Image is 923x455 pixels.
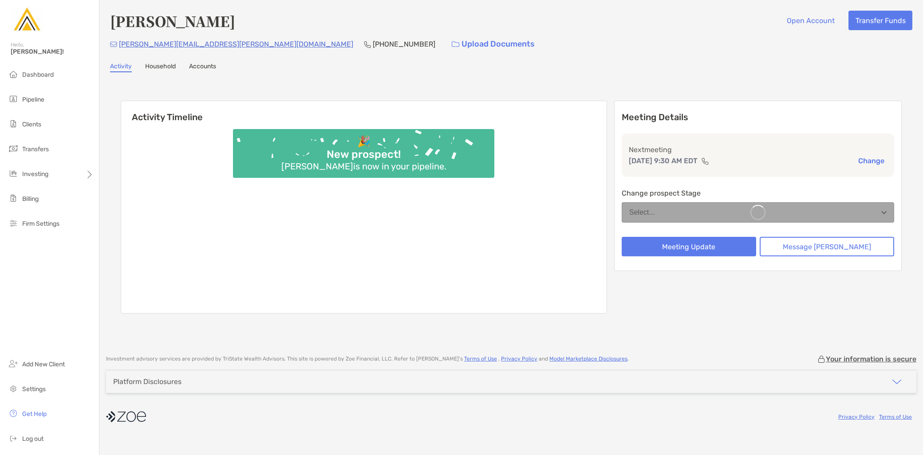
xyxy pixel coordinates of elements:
div: 🎉 [354,135,374,148]
img: dashboard icon [8,69,19,79]
img: billing icon [8,193,19,204]
img: button icon [452,41,459,47]
span: Add New Client [22,361,65,368]
p: Meeting Details [622,112,894,123]
img: company logo [106,407,146,427]
img: communication type [701,157,709,165]
div: Platform Disclosures [113,377,181,386]
button: Open Account [780,11,841,30]
img: clients icon [8,118,19,129]
a: Model Marketplace Disclosures [549,356,627,362]
div: New prospect! [323,148,404,161]
a: Activity [110,63,132,72]
a: Terms of Use [464,356,497,362]
h6: Activity Timeline [121,101,607,122]
img: pipeline icon [8,94,19,104]
p: Your information is secure [826,355,916,363]
span: Get Help [22,410,47,418]
button: Transfer Funds [848,11,912,30]
a: Upload Documents [446,35,540,54]
a: Terms of Use [879,414,912,420]
p: Investment advisory services are provided by TriState Wealth Advisors . This site is powered by Z... [106,356,629,362]
p: Next meeting [629,144,887,155]
span: Log out [22,435,43,443]
h4: [PERSON_NAME] [110,11,235,31]
span: Pipeline [22,96,44,103]
button: Meeting Update [622,237,756,256]
img: Email Icon [110,42,117,47]
img: investing icon [8,168,19,179]
img: Phone Icon [364,41,371,48]
button: Change [856,156,887,165]
img: settings icon [8,383,19,394]
img: Zoe Logo [11,4,43,35]
p: [PHONE_NUMBER] [373,39,435,50]
span: [PERSON_NAME]! [11,48,94,55]
img: transfers icon [8,143,19,154]
img: firm-settings icon [8,218,19,228]
p: [DATE] 9:30 AM EDT [629,155,698,166]
div: [PERSON_NAME] is now in your pipeline. [278,161,450,172]
img: icon arrow [891,377,902,387]
p: [PERSON_NAME][EMAIL_ADDRESS][PERSON_NAME][DOMAIN_NAME] [119,39,353,50]
span: Dashboard [22,71,54,78]
img: get-help icon [8,408,19,419]
p: Change prospect Stage [622,188,894,199]
span: Transfers [22,145,49,153]
span: Clients [22,121,41,128]
span: Billing [22,195,39,203]
span: Settings [22,385,46,393]
a: Household [145,63,176,72]
a: Accounts [189,63,216,72]
a: Privacy Policy [501,356,537,362]
span: Firm Settings [22,220,59,227]
img: add_new_client icon [8,358,19,369]
span: Investing [22,170,48,178]
img: logout icon [8,433,19,443]
a: Privacy Policy [838,414,875,420]
button: Message [PERSON_NAME] [760,237,894,256]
